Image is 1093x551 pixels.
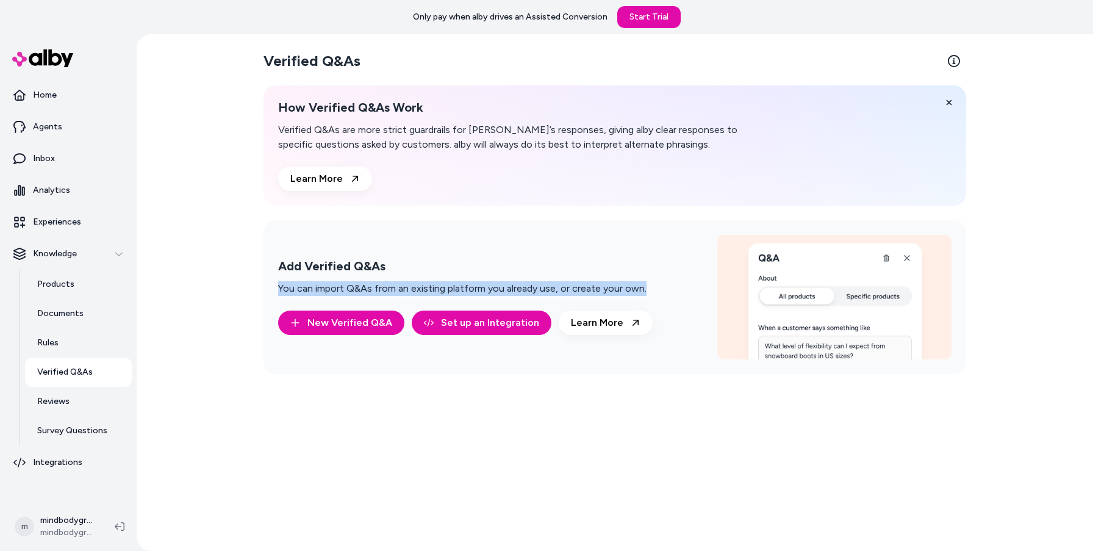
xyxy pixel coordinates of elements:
[25,416,132,445] a: Survey Questions
[33,184,70,196] p: Analytics
[5,144,132,173] a: Inbox
[37,337,59,349] p: Rules
[15,517,34,536] span: m
[37,308,84,320] p: Documents
[25,328,132,358] a: Rules
[7,507,105,546] button: mmindbodygreen Shopifymindbodygreen
[5,176,132,205] a: Analytics
[25,358,132,387] a: Verified Q&As
[413,11,607,23] p: Only pay when alby drives an Assisted Conversion
[37,278,74,290] p: Products
[278,123,747,152] p: Verified Q&As are more strict guardrails for [PERSON_NAME]’s responses, giving alby clear respons...
[33,248,77,260] p: Knowledge
[25,299,132,328] a: Documents
[37,395,70,408] p: Reviews
[278,281,647,296] p: You can import Q&As from an existing platform you already use, or create your own.
[25,270,132,299] a: Products
[278,100,747,115] h2: How Verified Q&As Work
[33,153,55,165] p: Inbox
[33,89,57,101] p: Home
[5,448,132,477] a: Integrations
[37,366,93,378] p: Verified Q&As
[278,311,404,335] button: New Verified Q&A
[12,49,73,67] img: alby Logo
[5,81,132,110] a: Home
[617,6,681,28] a: Start Trial
[37,425,107,437] p: Survey Questions
[717,235,951,359] img: Add Verified Q&As
[33,121,62,133] p: Agents
[40,527,95,539] span: mindbodygreen
[40,514,95,527] p: mindbodygreen Shopify
[33,216,81,228] p: Experiences
[278,167,372,191] a: Learn More
[33,456,82,469] p: Integrations
[5,207,132,237] a: Experiences
[412,311,551,335] a: Set up an Integration
[25,387,132,416] a: Reviews
[5,239,132,268] button: Knowledge
[263,51,360,71] h2: Verified Q&As
[559,311,653,335] a: Learn More
[5,112,132,142] a: Agents
[278,259,647,274] h2: Add Verified Q&As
